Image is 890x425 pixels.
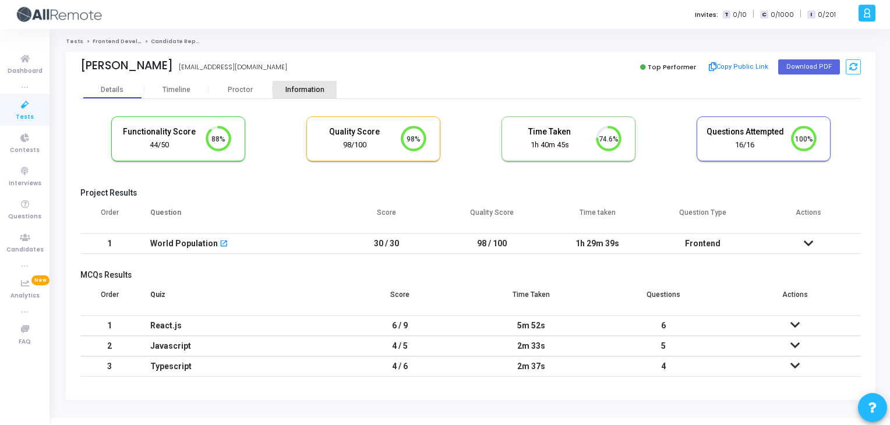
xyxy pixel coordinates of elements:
td: 98 / 100 [439,233,545,254]
span: | [800,8,801,20]
th: Score [334,201,439,233]
div: React.js [150,316,322,335]
th: Order [80,283,139,316]
th: Order [80,201,139,233]
button: Download PDF [778,59,840,75]
div: 5m 52s [477,316,585,335]
label: Invites: [695,10,718,20]
h5: Functionality Score [121,127,199,137]
span: | [753,8,754,20]
div: World Population [150,234,218,253]
div: Proctor [209,86,273,94]
span: Questions [8,212,41,222]
span: Contests [10,146,40,155]
h5: Quality Score [316,127,394,137]
span: 0/10 [733,10,747,20]
th: Quality Score [439,201,545,233]
th: Actions [755,201,861,233]
span: C [760,10,768,19]
th: Question [139,201,334,233]
nav: breadcrumb [66,38,875,45]
span: Dashboard [8,66,43,76]
td: 6 [598,316,729,336]
div: 2m 33s [477,337,585,356]
h5: Time Taken [511,127,589,137]
a: Tests [66,38,83,45]
mat-icon: open_in_new [220,240,228,249]
span: Interviews [9,179,41,189]
span: Candidates [6,245,44,255]
td: 1h 29m 39s [545,233,650,254]
th: Quiz [139,283,334,316]
span: Candidate Report [151,38,204,45]
td: 5 [598,336,729,356]
div: 98/100 [316,140,394,151]
td: 30 / 30 [334,233,439,254]
th: Score [334,283,465,316]
td: 1 [80,316,139,336]
div: Information [273,86,337,94]
td: Frontend [650,233,755,254]
td: 4 / 6 [334,356,465,377]
td: 2 [80,336,139,356]
span: I [807,10,815,19]
td: 6 / 9 [334,316,465,336]
td: 1 [80,233,139,254]
div: [PERSON_NAME] [80,59,173,72]
h5: Project Results [80,188,861,198]
div: Details [101,86,123,94]
th: Actions [729,283,861,316]
span: 0/201 [818,10,836,20]
div: Timeline [163,86,190,94]
div: Typescript [150,357,322,376]
span: FAQ [19,337,31,347]
th: Questions [598,283,729,316]
span: Tests [16,112,34,122]
h5: MCQs Results [80,270,861,280]
img: logo [15,3,102,26]
span: 0/1000 [771,10,794,20]
th: Time Taken [465,283,597,316]
div: 16/16 [706,140,784,151]
th: Question Type [650,201,755,233]
a: Frontend Developer (L5) [93,38,164,45]
td: 4 [598,356,729,377]
div: Javascript [150,337,322,356]
span: Top Performer [648,62,696,72]
th: Time taken [545,201,650,233]
button: Copy Public Link [705,58,772,76]
div: 44/50 [121,140,199,151]
span: Analytics [10,291,40,301]
span: New [31,275,50,285]
h5: Questions Attempted [706,127,784,137]
div: 2m 37s [477,357,585,376]
div: [EMAIL_ADDRESS][DOMAIN_NAME] [179,62,287,72]
span: T [723,10,730,19]
td: 3 [80,356,139,377]
div: 1h 40m 45s [511,140,589,151]
td: 4 / 5 [334,336,465,356]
